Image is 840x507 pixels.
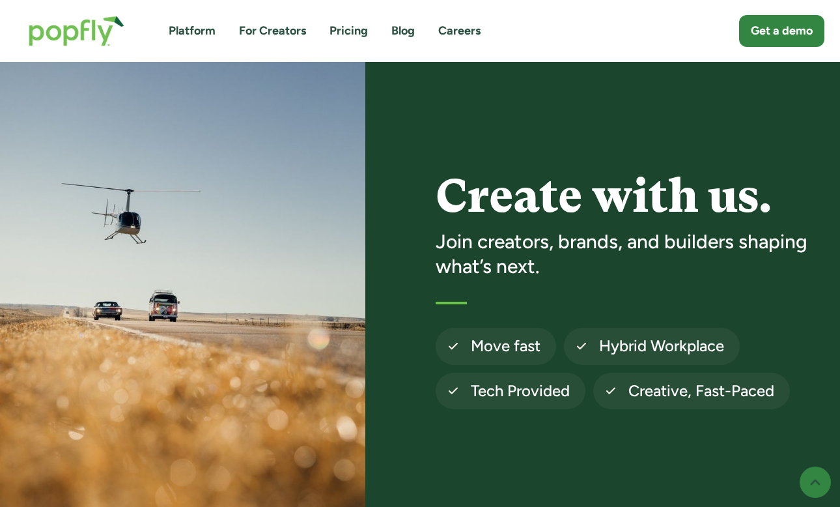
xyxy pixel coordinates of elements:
h4: Hybrid Workplace [599,336,724,356]
h3: Join creators, brands, and builders shaping what’s next. [436,229,824,278]
h1: Create with us. [436,171,824,222]
a: home [16,3,137,59]
a: Careers [438,23,481,39]
a: For Creators [239,23,306,39]
a: Platform [169,23,216,39]
a: Get a demo [739,15,824,47]
div: Get a demo [751,23,813,39]
a: Pricing [329,23,368,39]
h4: Creative, Fast-Paced [628,381,774,401]
h4: Tech Provided [471,381,570,401]
h4: Move fast [471,336,540,356]
a: Blog [391,23,415,39]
